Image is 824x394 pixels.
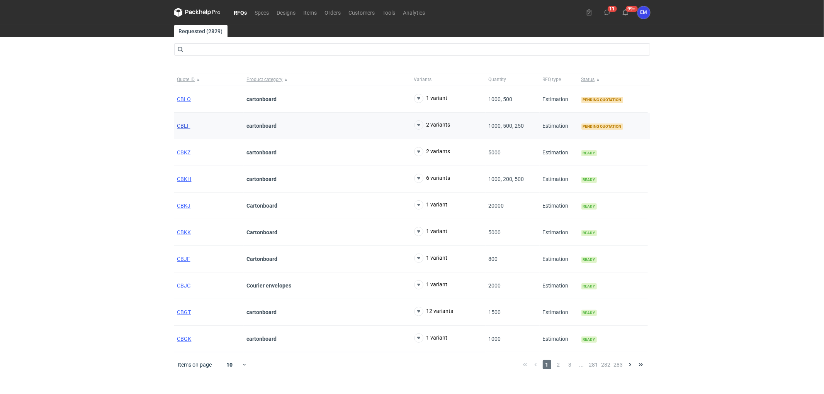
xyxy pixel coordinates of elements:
[174,73,244,86] button: Quote ID
[619,6,632,19] button: 99+
[247,309,277,315] strong: cartonboard
[489,282,501,289] span: 2000
[177,282,191,289] span: CBJC
[247,123,277,129] strong: cartonboard
[601,6,613,19] button: 11
[581,230,597,236] span: Ready
[177,229,191,235] a: CBKK
[414,94,448,103] button: 1 variant
[174,8,221,17] svg: Packhelp Pro
[489,96,513,102] span: 1000, 500
[540,193,578,219] div: Estimation
[489,229,501,235] span: 5000
[273,8,300,17] a: Designs
[414,174,450,183] button: 6 variants
[489,256,498,262] span: 800
[581,177,597,183] span: Ready
[414,147,450,156] button: 2 variants
[414,254,448,263] button: 1 variant
[578,73,648,86] button: Status
[414,200,448,210] button: 1 variant
[177,123,190,129] a: CBLF
[581,257,597,263] span: Ready
[540,139,578,166] div: Estimation
[637,6,650,19] div: Ewelina Macek
[489,336,501,342] span: 1000
[247,76,283,83] span: Product category
[251,8,273,17] a: Specs
[581,337,597,343] span: Ready
[414,280,448,289] button: 1 variant
[177,203,191,209] a: CBKJ
[247,282,292,289] strong: Courier envelopes
[230,8,251,17] a: RFQs
[414,307,454,316] button: 12 variants
[247,229,278,235] strong: Cartonboard
[244,73,411,86] button: Product category
[177,309,191,315] a: CBGT
[581,310,597,316] span: Ready
[489,149,501,156] span: 5000
[217,359,242,370] div: 10
[581,76,595,83] span: Status
[540,326,578,352] div: Estimation
[543,360,551,369] span: 1
[399,8,429,17] a: Analytics
[489,309,501,315] span: 1500
[543,76,561,83] span: RFQ type
[177,176,192,182] a: CBKH
[414,76,432,83] span: Variants
[247,203,278,209] strong: Cartonboard
[601,360,611,369] span: 282
[300,8,321,17] a: Items
[177,96,191,102] a: CBLO
[489,176,524,182] span: 1000, 200, 500
[581,97,623,103] span: Pending quotation
[174,25,228,37] a: Requested (2829)
[247,256,278,262] strong: Cartonboard
[581,203,597,210] span: Ready
[489,123,524,129] span: 1000, 500, 250
[581,123,623,130] span: Pending quotation
[578,360,586,369] span: ...
[540,299,578,326] div: Estimation
[540,219,578,246] div: Estimation
[589,360,598,369] span: 281
[247,336,277,342] strong: cartonboard
[177,149,191,156] a: CBKZ
[177,76,195,83] span: Quote ID
[554,360,563,369] span: 2
[247,176,277,182] strong: cartonboard
[414,227,448,236] button: 1 variant
[540,272,578,299] div: Estimation
[614,360,623,369] span: 283
[379,8,399,17] a: Tools
[540,113,578,139] div: Estimation
[321,8,345,17] a: Orders
[177,256,190,262] a: CBJF
[540,86,578,113] div: Estimation
[540,166,578,193] div: Estimation
[489,76,506,83] span: Quantity
[581,150,597,156] span: Ready
[540,246,578,272] div: Estimation
[581,283,597,289] span: Ready
[247,149,277,156] strong: cartonboard
[345,8,379,17] a: Customers
[566,360,574,369] span: 3
[414,333,448,343] button: 1 variant
[247,96,277,102] strong: cartonboard
[489,203,504,209] span: 20000
[637,6,650,19] button: EM
[177,336,192,342] a: CBGK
